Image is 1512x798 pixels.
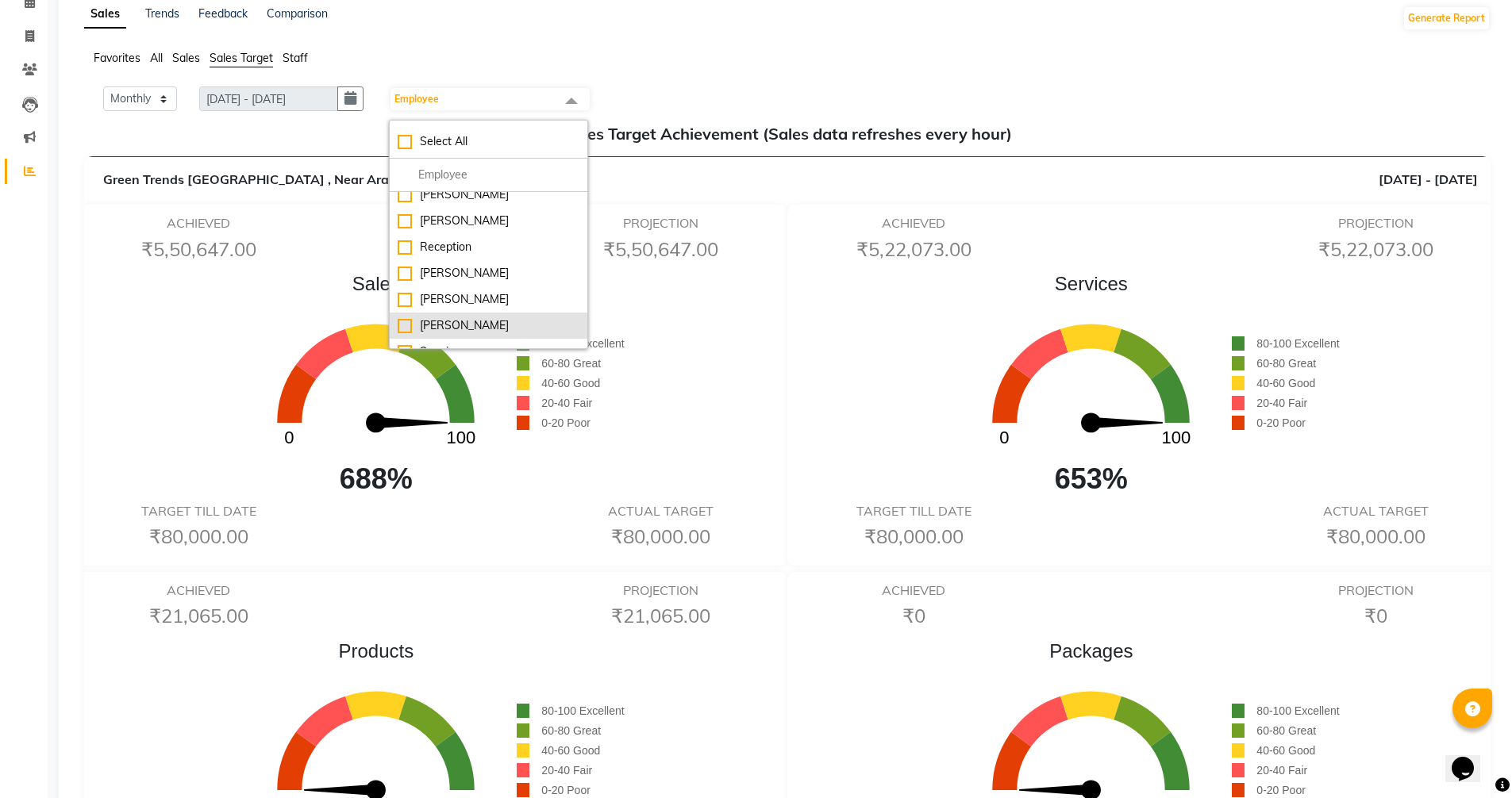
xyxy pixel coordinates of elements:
h6: ₹5,50,647.00 [557,238,764,261]
span: 80-100 Excellent [1256,704,1339,717]
span: 20-40 Fair [541,764,592,777]
h5: Sales Target Achievement (Sales data refreshes every hour) [97,125,1478,144]
div: [PERSON_NAME] [398,291,579,308]
span: 80-100 Excellent [1256,337,1339,350]
span: Sales [172,51,200,65]
span: 20-40 Fair [1256,397,1307,409]
span: 20-40 Fair [541,397,592,409]
div: Select All [398,133,579,150]
h6: ₹80,000.00 [95,525,302,548]
div: Reception [398,239,579,255]
span: Packages [950,637,1232,666]
span: 653% [950,458,1232,501]
h6: TARGET TILL DATE [810,504,1018,519]
span: 40-60 Good [1256,377,1315,389]
span: 20-40 Fair [1256,764,1307,777]
h6: ACHIEVED [810,216,1018,231]
div: [PERSON_NAME] [398,265,579,282]
h6: ₹21,065.00 [95,604,302,627]
h6: PROJECTION [557,216,764,231]
text: 100 [447,428,476,448]
h6: ₹5,22,073.00 [1272,238,1479,261]
h6: ₹80,000.00 [1272,525,1479,548]
div: Sunaina [398,343,579,360]
input: DD/MM/YYYY-DD/MM/YYYY [199,86,338,111]
a: Trends [145,6,179,21]
button: Generate Report [1404,7,1489,29]
span: 0-20 Poor [1256,784,1305,796]
span: Green Trends [GEOGRAPHIC_DATA] , Near Aravali Police Chowki [103,171,498,187]
span: All [150,51,163,65]
span: 0-20 Poor [541,416,590,429]
span: 60-80 Great [541,724,601,737]
h6: ₹80,000.00 [557,525,764,548]
iframe: chat widget [1445,735,1496,782]
h6: TARGET TILL DATE [95,504,302,519]
h6: ACHIEVED [95,583,302,598]
span: 80-100 Excellent [541,704,624,717]
h6: ₹5,22,073.00 [810,238,1018,261]
text: 0 [1000,428,1010,448]
span: Products [235,637,517,666]
h6: ACHIEVED [810,583,1018,598]
span: 60-80 Great [541,357,601,370]
span: 40-60 Good [1256,744,1315,757]
span: Services [950,270,1232,298]
h6: ₹5,50,647.00 [95,238,302,261]
span: Sales Target [210,51,273,65]
div: [PERSON_NAME] [398,213,579,229]
span: 40-60 Good [541,744,600,757]
a: Comparison [267,6,328,21]
h6: ACHIEVED [95,216,302,231]
div: [PERSON_NAME] [398,186,579,203]
h6: ₹0 [1272,604,1479,627]
span: Employee [394,93,439,105]
text: 100 [1162,428,1191,448]
h6: ACTUAL TARGET [1272,504,1479,519]
h6: ACTUAL TARGET [557,504,764,519]
h6: PROJECTION [1272,216,1479,231]
input: multiselect-search [398,167,579,183]
span: 688% [235,458,517,501]
span: 0-20 Poor [1256,416,1305,429]
h6: PROJECTION [1272,583,1479,598]
span: Sales [235,270,517,298]
span: 80-100 Excellent [541,337,624,350]
h6: ₹0 [810,604,1018,627]
h6: ₹80,000.00 [810,525,1018,548]
text: 0 [285,428,294,448]
a: Feedback [198,6,248,21]
span: 40-60 Good [541,377,600,389]
span: Staff [283,51,308,65]
span: Favorites [94,51,140,65]
span: 0-20 Poor [541,784,590,796]
span: 60-80 Great [1256,357,1316,370]
span: 60-80 Great [1256,724,1316,737]
div: [PERSON_NAME] [398,317,579,334]
h6: PROJECTION [557,583,764,598]
span: [DATE] - [DATE] [1379,170,1478,189]
h6: ₹21,065.00 [557,604,764,627]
